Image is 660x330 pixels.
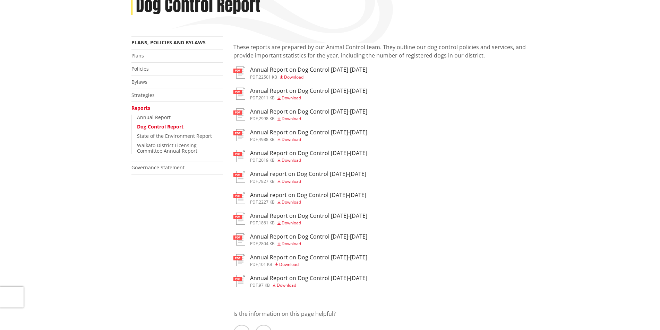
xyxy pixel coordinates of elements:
[233,129,367,142] a: Annual Report on Dog Control [DATE]-[DATE] pdf,4988 KB Download
[259,199,275,205] span: 2227 KB
[233,254,367,267] a: Annual Report on Dog Control [DATE]-[DATE] pdf,101 KB Download
[131,105,150,111] a: Reports
[233,150,245,162] img: document-pdf.svg
[628,301,653,326] iframe: Messenger Launcher
[233,310,529,318] p: Is the information on this page helpful?
[137,142,197,154] a: Waikato District Licensing Committee Annual Report
[277,282,296,288] span: Download
[250,75,367,79] div: ,
[250,157,258,163] span: pdf
[233,43,529,60] p: These reports are prepared by our Animal Control team. They outline our dog control policies and ...
[137,114,171,121] a: Annual Report
[250,179,366,184] div: ,
[233,275,245,287] img: document-pdf.svg
[250,158,367,162] div: ,
[282,95,301,101] span: Download
[250,233,367,240] h3: Annual Report on Dog Control [DATE]-[DATE]
[282,178,301,184] span: Download
[233,129,245,141] img: document-pdf.svg
[233,108,245,121] img: document-pdf.svg
[131,52,144,59] a: Plans
[259,178,275,184] span: 7827 KB
[250,88,367,94] h3: Annual Report on Dog Control [DATE]-[DATE]
[131,65,149,72] a: Policies
[250,242,367,246] div: ,
[259,157,275,163] span: 2019 KB
[233,233,245,246] img: document-pdf.svg
[250,136,258,142] span: pdf
[233,233,367,246] a: Annual Report on Dog Control [DATE]-[DATE] pdf,2804 KB Download
[282,220,301,226] span: Download
[250,262,367,267] div: ,
[233,108,367,121] a: Annual Report on Dog Control [DATE]-[DATE] pdf,2998 KB Download
[233,275,367,287] a: Annual Report on Dog Control [DATE]-[DATE] pdf,97 KB Download
[250,96,367,100] div: ,
[250,200,366,204] div: ,
[279,261,299,267] span: Download
[250,283,367,287] div: ,
[282,199,301,205] span: Download
[250,275,367,282] h3: Annual Report on Dog Control [DATE]-[DATE]
[250,213,367,219] h3: Annual Report on Dog Control [DATE]-[DATE]
[131,164,185,171] a: Governance Statement
[250,241,258,247] span: pdf
[259,74,277,80] span: 22501 KB
[131,92,155,98] a: Strategies
[233,192,366,204] a: Annual report on Dog Control [DATE]-[DATE] pdf,2227 KB Download
[250,116,258,122] span: pdf
[250,129,367,136] h3: Annual Report on Dog Control [DATE]-[DATE]
[250,150,367,157] h3: Annual Report on Dog Control [DATE]-[DATE]
[250,220,258,226] span: pdf
[233,192,245,204] img: document-pdf.svg
[233,88,245,100] img: document-pdf.svg
[233,171,366,183] a: Annual report on Dog Control [DATE]-[DATE] pdf,7827 KB Download
[259,282,270,288] span: 97 KB
[259,220,275,226] span: 1861 KB
[233,150,367,162] a: Annual Report on Dog Control [DATE]-[DATE] pdf,2019 KB Download
[250,66,367,73] h3: Annual Report on Dog Control [DATE]-[DATE]
[250,178,258,184] span: pdf
[250,117,367,121] div: ,
[250,261,258,267] span: pdf
[284,74,303,80] span: Download
[259,116,275,122] span: 2998 KB
[233,88,367,100] a: Annual Report on Dog Control [DATE]-[DATE] pdf,2011 KB Download
[250,171,366,177] h3: Annual report on Dog Control [DATE]-[DATE]
[137,123,183,130] a: Dog Control Report
[250,95,258,101] span: pdf
[250,282,258,288] span: pdf
[282,116,301,122] span: Download
[250,221,367,225] div: ,
[250,199,258,205] span: pdf
[137,133,212,139] a: State of the Environment Report
[131,39,206,46] a: Plans, policies and bylaws
[259,241,275,247] span: 2804 KB
[259,95,275,101] span: 2011 KB
[282,157,301,163] span: Download
[250,137,367,142] div: ,
[233,171,245,183] img: document-pdf.svg
[250,74,258,80] span: pdf
[282,241,301,247] span: Download
[233,66,245,79] img: document-pdf.svg
[250,254,367,261] h3: Annual Report on Dog Control [DATE]-[DATE]
[259,261,272,267] span: 101 KB
[250,108,367,115] h3: Annual Report on Dog Control [DATE]-[DATE]
[233,254,245,266] img: document-pdf.svg
[233,213,245,225] img: document-pdf.svg
[250,192,366,198] h3: Annual report on Dog Control [DATE]-[DATE]
[233,213,367,225] a: Annual Report on Dog Control [DATE]-[DATE] pdf,1861 KB Download
[259,136,275,142] span: 4988 KB
[233,66,367,79] a: Annual Report on Dog Control [DATE]-[DATE] pdf,22501 KB Download
[282,136,301,142] span: Download
[131,79,147,85] a: Bylaws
